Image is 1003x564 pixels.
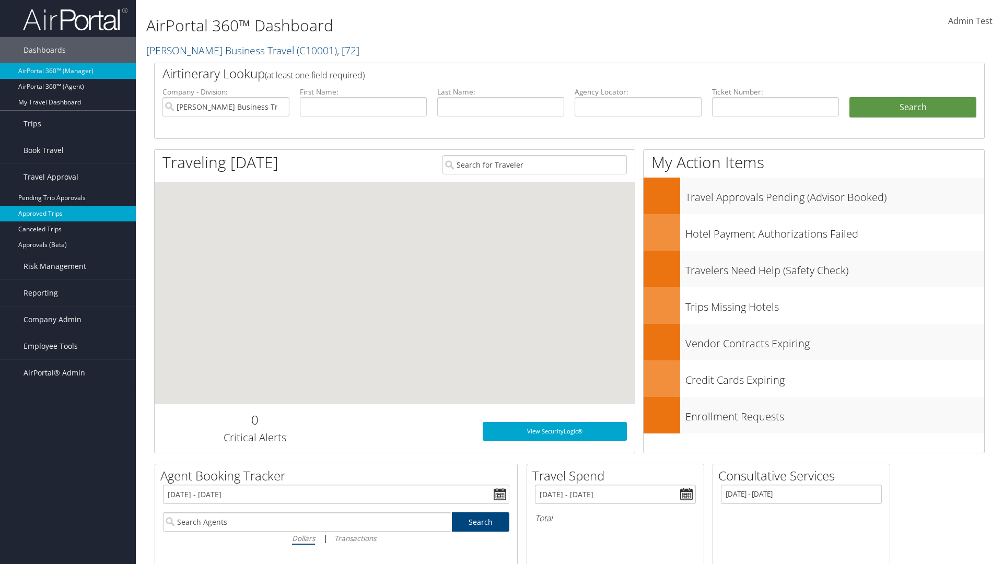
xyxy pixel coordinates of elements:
span: Trips [24,111,41,137]
h2: Agent Booking Tracker [160,467,517,485]
h3: Enrollment Requests [685,404,984,424]
span: Book Travel [24,137,64,163]
a: Credit Cards Expiring [644,360,984,397]
span: Company Admin [24,307,81,333]
a: Vendor Contracts Expiring [644,324,984,360]
label: Ticket Number: [712,87,839,97]
input: Search Agents [163,512,451,532]
h3: Critical Alerts [162,430,347,445]
input: Search for Traveler [442,155,627,174]
a: Search [452,512,510,532]
a: Travel Approvals Pending (Advisor Booked) [644,178,984,214]
div: | [163,532,509,545]
h3: Travelers Need Help (Safety Check) [685,258,984,278]
span: Reporting [24,280,58,306]
i: Dollars [292,533,315,543]
h2: 0 [162,411,347,429]
label: Agency Locator: [575,87,702,97]
h2: Consultative Services [718,467,890,485]
span: Dashboards [24,37,66,63]
h3: Hotel Payment Authorizations Failed [685,221,984,241]
i: Transactions [334,533,376,543]
span: (at least one field required) [265,69,365,81]
h1: My Action Items [644,151,984,173]
span: AirPortal® Admin [24,360,85,386]
h3: Vendor Contracts Expiring [685,331,984,351]
a: Admin Test [948,5,993,38]
label: First Name: [300,87,427,97]
img: airportal-logo.png [23,7,127,31]
button: Search [849,97,976,118]
a: Enrollment Requests [644,397,984,433]
span: ( C10001 ) [297,43,337,57]
a: View SecurityLogic® [483,422,627,441]
a: Trips Missing Hotels [644,287,984,324]
h2: Airtinerary Lookup [162,65,907,83]
h3: Trips Missing Hotels [685,295,984,314]
span: Travel Approval [24,164,78,190]
h3: Travel Approvals Pending (Advisor Booked) [685,185,984,205]
span: Risk Management [24,253,86,279]
a: Hotel Payment Authorizations Failed [644,214,984,251]
h6: Total [535,512,696,524]
h1: AirPortal 360™ Dashboard [146,15,710,37]
h1: Traveling [DATE] [162,151,278,173]
h2: Travel Spend [532,467,704,485]
label: Company - Division: [162,87,289,97]
h3: Credit Cards Expiring [685,368,984,387]
span: Employee Tools [24,333,78,359]
span: , [ 72 ] [337,43,359,57]
a: [PERSON_NAME] Business Travel [146,43,359,57]
span: Admin Test [948,15,993,27]
a: Travelers Need Help (Safety Check) [644,251,984,287]
label: Last Name: [437,87,564,97]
